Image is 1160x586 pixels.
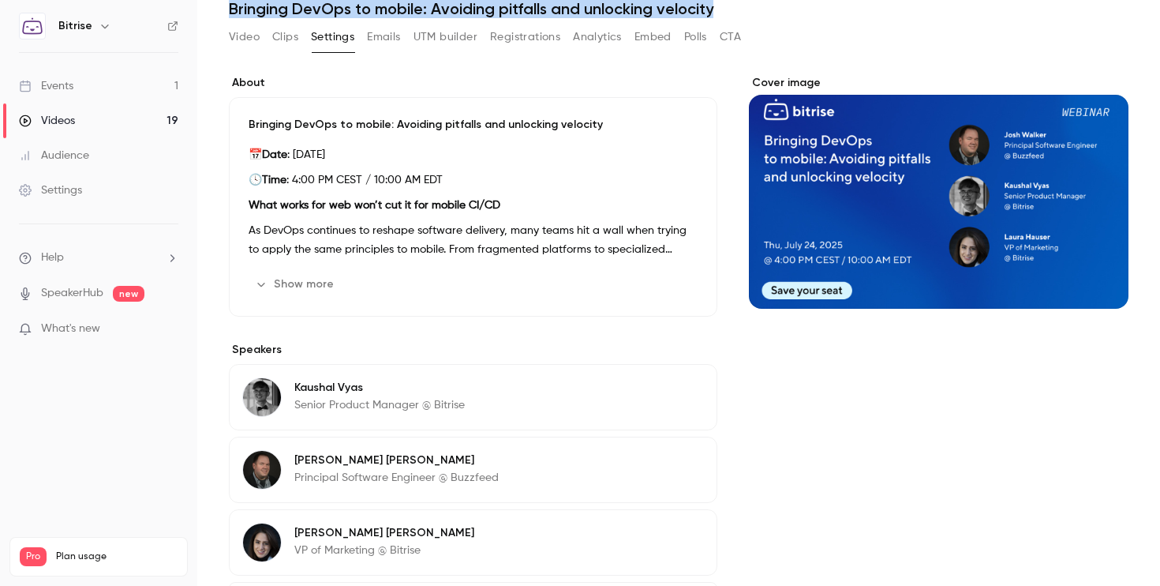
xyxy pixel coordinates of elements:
[20,547,47,566] span: Pro
[41,321,100,337] span: What's new
[19,182,82,198] div: Settings
[243,378,281,416] img: Kaushal Vyas
[229,509,717,576] div: Laura Hauser[PERSON_NAME] [PERSON_NAME]VP of Marketing @ Bitrise
[229,364,717,430] div: Kaushal VyasKaushal VyasSenior Product Manager @ Bitrise
[229,75,717,91] label: About
[56,550,178,563] span: Plan usage
[249,221,698,259] p: As DevOps continues to reshape software delivery, many teams hit a wall when trying to apply the ...
[249,145,698,164] p: 📅 : [DATE]
[19,113,75,129] div: Videos
[490,24,560,50] button: Registrations
[249,200,500,211] strong: What works for web won’t cut it for mobile CI/CD
[41,250,64,266] span: Help
[272,24,298,50] button: Clips
[749,75,1128,309] section: Cover image
[262,175,286,186] strong: Time
[573,24,622,50] button: Analytics
[19,78,73,94] div: Events
[159,322,178,336] iframe: Noticeable Trigger
[41,285,103,302] a: SpeakerHub
[249,117,698,133] p: Bringing DevOps to mobile: Avoiding pitfalls and unlocking velocity
[294,453,499,468] p: [PERSON_NAME] [PERSON_NAME]
[19,148,89,163] div: Audience
[243,524,281,562] img: Laura Hauser
[294,397,465,413] p: Senior Product Manager @ Bitrise
[294,380,465,396] p: Kaushal Vyas
[720,24,741,50] button: CTA
[684,24,707,50] button: Polls
[20,13,45,39] img: Bitrise
[249,272,343,297] button: Show more
[367,24,400,50] button: Emails
[229,24,260,50] button: Video
[294,525,474,541] p: [PERSON_NAME] [PERSON_NAME]
[243,451,281,489] img: Josh Walker
[19,250,178,266] li: help-dropdown-opener
[113,286,144,302] span: new
[58,18,92,34] h6: Bitrise
[249,171,698,190] p: 🕓 : 4:00 PM CEST / 10:00 AM EDT
[311,24,354,50] button: Settings
[229,437,717,503] div: Josh Walker[PERSON_NAME] [PERSON_NAME]Principal Software Engineer @ Buzzfeed
[749,75,1128,91] label: Cover image
[413,24,477,50] button: UTM builder
[229,342,717,358] label: Speakers
[634,24,672,50] button: Embed
[294,470,499,486] p: Principal Software Engineer @ Buzzfeed
[262,149,287,160] strong: Date
[294,543,474,558] p: VP of Marketing @ Bitrise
